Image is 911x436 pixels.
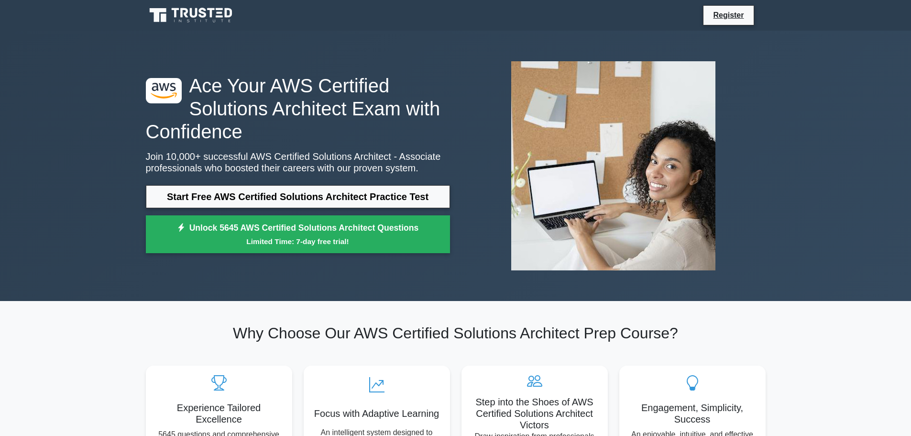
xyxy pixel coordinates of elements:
[707,9,749,21] a: Register
[146,74,450,143] h1: Ace Your AWS Certified Solutions Architect Exam with Confidence
[627,402,758,425] h5: Engagement, Simplicity, Success
[146,215,450,254] a: Unlock 5645 AWS Certified Solutions Architect QuestionsLimited Time: 7-day free trial!
[469,396,600,431] h5: Step into the Shoes of AWS Certified Solutions Architect Victors
[146,185,450,208] a: Start Free AWS Certified Solutions Architect Practice Test
[158,236,438,247] small: Limited Time: 7-day free trial!
[146,151,450,174] p: Join 10,000+ successful AWS Certified Solutions Architect - Associate professionals who boosted t...
[146,324,766,342] h2: Why Choose Our AWS Certified Solutions Architect Prep Course?
[311,408,442,419] h5: Focus with Adaptive Learning
[154,402,285,425] h5: Experience Tailored Excellence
